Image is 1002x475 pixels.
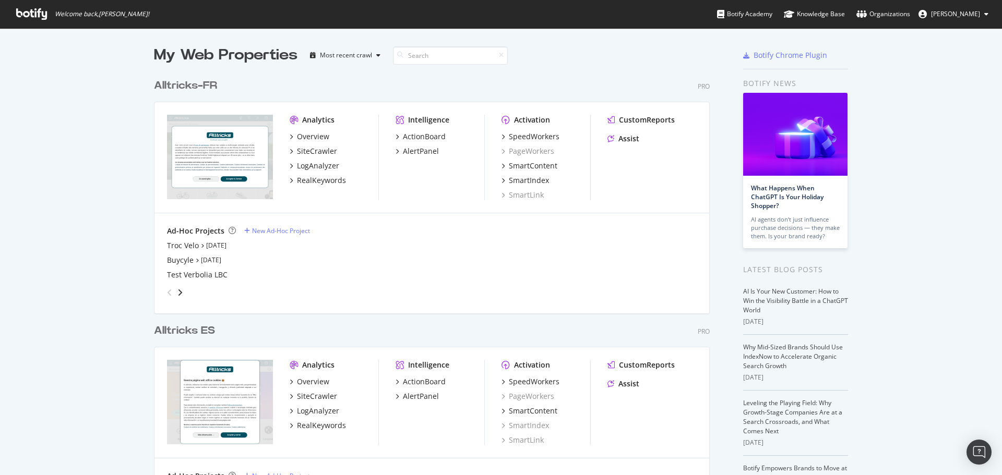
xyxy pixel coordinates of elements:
div: ActionBoard [403,131,446,142]
span: Welcome back, [PERSON_NAME] ! [55,10,149,18]
div: Botify Academy [717,9,772,19]
a: Buycyle [167,255,194,265]
div: AlertPanel [403,391,439,401]
div: New Ad-Hoc Project [252,226,310,235]
div: AlertPanel [403,146,439,156]
a: SmartIndex [502,175,549,186]
div: SpeedWorkers [509,131,559,142]
a: [DATE] [201,255,221,264]
a: AI Is Your New Customer: How to Win the Visibility Battle in a ChatGPT World [743,287,848,314]
a: ActionBoard [396,376,446,387]
span: Antonin Anger [931,9,980,18]
a: Botify Chrome Plugin [743,50,827,60]
div: RealKeywords [297,175,346,186]
a: ActionBoard [396,131,446,142]
a: AlertPanel [396,391,439,401]
a: Why Mid-Sized Brands Should Use IndexNow to Accelerate Organic Search Growth [743,343,843,370]
div: SiteCrawler [297,391,337,401]
div: SmartContent [509,161,557,171]
div: LogAnalyzer [297,406,339,416]
a: PageWorkers [502,146,554,156]
a: SpeedWorkers [502,376,559,387]
img: What Happens When ChatGPT Is Your Holiday Shopper? [743,93,848,176]
div: Knowledge Base [784,9,845,19]
button: Most recent crawl [306,47,385,64]
a: SmartContent [502,406,557,416]
div: [DATE] [743,373,848,382]
a: SpeedWorkers [502,131,559,142]
a: SiteCrawler [290,146,337,156]
div: Overview [297,131,329,142]
a: [DATE] [206,241,226,250]
a: SmartIndex [502,420,549,431]
div: CustomReports [619,360,675,370]
div: Botify news [743,78,848,89]
div: Intelligence [408,360,449,370]
a: Alltricks ES [154,323,219,338]
a: SiteCrawler [290,391,337,401]
a: LogAnalyzer [290,161,339,171]
div: angle-right [176,287,184,298]
div: angle-left [163,284,176,301]
div: Ad-Hoc Projects [167,226,224,236]
a: Overview [290,376,329,387]
div: LogAnalyzer [297,161,339,171]
div: Assist [618,379,639,389]
a: SmartLink [502,435,544,445]
div: Organizations [856,9,910,19]
div: Overview [297,376,329,387]
div: SmartContent [509,406,557,416]
div: Pro [698,327,710,336]
a: What Happens When ChatGPT Is Your Holiday Shopper? [751,184,824,210]
div: RealKeywords [297,420,346,431]
div: Alltricks-FR [154,78,217,93]
a: Leveling the Playing Field: Why Growth-Stage Companies Are at a Search Crossroads, and What Comes... [743,398,842,435]
div: Open Intercom Messenger [967,440,992,465]
div: Assist [618,133,639,144]
div: AI agents don’t just influence purchase decisions — they make them. Is your brand ready? [751,215,840,240]
a: CustomReports [607,360,675,370]
a: Assist [607,133,639,144]
div: Alltricks ES [154,323,215,338]
a: Troc Velo [167,240,199,251]
div: CustomReports [619,115,675,125]
div: Activation [514,115,550,125]
button: [PERSON_NAME] [910,6,997,22]
div: Intelligence [408,115,449,125]
div: [DATE] [743,438,848,447]
div: Latest Blog Posts [743,264,848,275]
img: alltricks.es [167,360,273,444]
div: [DATE] [743,317,848,326]
div: Most recent crawl [320,52,372,58]
div: SpeedWorkers [509,376,559,387]
a: CustomReports [607,115,675,125]
a: Alltricks-FR [154,78,221,93]
a: New Ad-Hoc Project [244,226,310,235]
div: SmartIndex [509,175,549,186]
div: Pro [698,82,710,91]
input: Search [393,46,508,65]
a: AlertPanel [396,146,439,156]
a: Overview [290,131,329,142]
img: alltricks.fr [167,115,273,199]
a: Test Verbolia LBC [167,270,228,280]
a: LogAnalyzer [290,406,339,416]
div: Botify Chrome Plugin [754,50,827,60]
div: Activation [514,360,550,370]
div: SiteCrawler [297,146,337,156]
div: Analytics [302,360,335,370]
div: My Web Properties [154,45,297,66]
a: SmartContent [502,161,557,171]
a: SmartLink [502,190,544,200]
a: PageWorkers [502,391,554,401]
a: RealKeywords [290,420,346,431]
div: ActionBoard [403,376,446,387]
